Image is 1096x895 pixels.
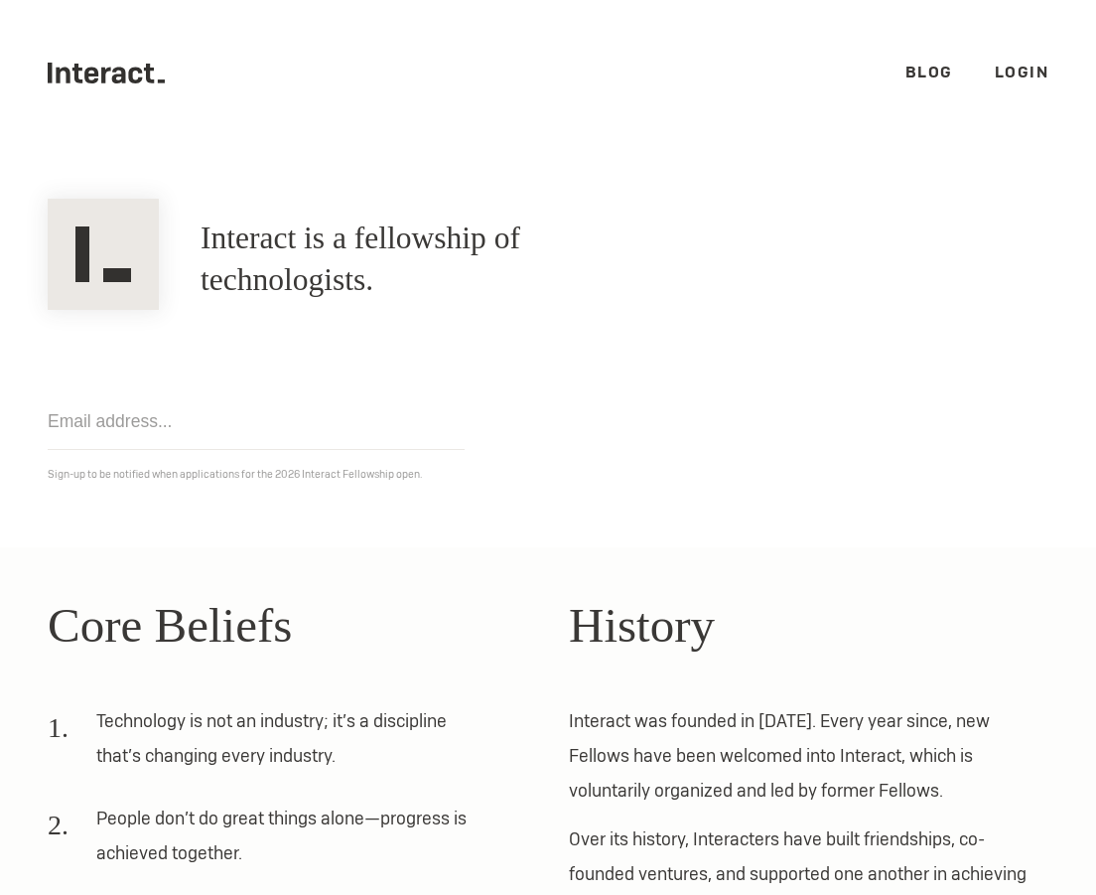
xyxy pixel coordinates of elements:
[48,589,527,663] h2: Core Beliefs
[905,62,953,82] a: Blog
[48,464,1048,485] p: Sign-up to be notified when applications for the 2026 Interact Fellowship open.
[569,703,1048,808] p: Interact was founded in [DATE]. Every year since, new Fellows have been welcomed into Interact, w...
[995,62,1049,82] a: Login
[48,199,159,310] img: Interact Logo
[48,393,465,450] input: Email address...
[201,218,670,301] h1: Interact is a fellowship of technologists.
[48,801,485,884] li: People don’t do great things alone—progress is achieved together.
[569,589,1048,663] h2: History
[48,703,485,787] li: Technology is not an industry; it’s a discipline that’s changing every industry.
